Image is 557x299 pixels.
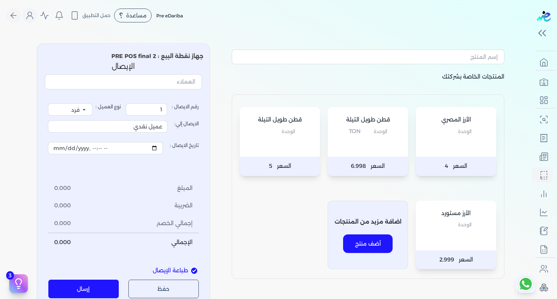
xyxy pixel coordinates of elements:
[68,9,113,22] button: حمل التطبيق
[45,74,202,89] input: العملاء
[128,280,199,298] button: حفظ
[537,11,551,22] img: logo
[232,50,504,64] input: إسم المنتج
[157,219,193,228] span: إجمالي الخصم
[48,103,92,116] select: نوع العميل :
[48,120,167,133] input: الايصال إلي:
[48,137,199,159] label: تاريخ الايصال :
[232,50,504,67] button: إسم المنتج
[335,217,402,227] p: اضافة مزيد من المنتجات
[126,103,199,116] label: رقم الايصال :
[335,115,400,125] p: قطن طويل التيلة
[54,202,71,210] span: 0.000
[439,255,454,265] span: 2.999
[191,268,197,274] input: طباعة الإيصال
[9,274,28,293] button: 3
[232,72,504,94] p: المنتجات الخاصة بشركتك
[416,157,496,176] p: السعر
[174,202,193,210] span: الضريبة
[54,184,71,193] span: 0.000
[45,74,202,92] button: العملاء
[424,208,489,219] p: الأرز مستورد
[45,62,202,72] p: الإيصال
[248,115,313,125] p: قطن طويل التيلة
[156,13,183,19] span: Pre eDariba
[54,238,71,247] span: 0.000
[416,250,496,270] p: السعر
[282,126,295,137] span: الوحدة
[48,280,119,298] button: إرسال
[82,12,111,19] span: حمل التطبيق
[153,267,188,275] span: طباعة الإيصال
[114,9,152,22] div: مساعدة
[269,161,272,171] span: 5
[54,219,71,228] span: 0.000
[177,184,193,193] span: المبلغ
[343,234,393,253] button: أضف منتج
[445,161,448,171] span: 4
[126,103,167,116] input: رقم الايصال :
[48,142,163,154] input: تاريخ الايصال :
[48,116,199,137] label: الايصال إلي:
[328,157,408,176] p: السعر
[6,271,14,280] span: 3
[458,220,472,230] span: الوحدة
[43,51,203,62] p: جهاز نقطة البيع : PRE POS final 2
[171,238,193,247] span: الإجمالي
[48,103,121,116] label: نوع العميل :
[126,13,147,18] span: مساعدة
[240,157,320,176] p: السعر
[458,126,472,137] span: الوحدة
[424,115,489,125] p: الأرز المصري
[351,161,366,171] span: 6.998
[349,126,361,137] span: Ton
[374,126,387,137] span: الوحدة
